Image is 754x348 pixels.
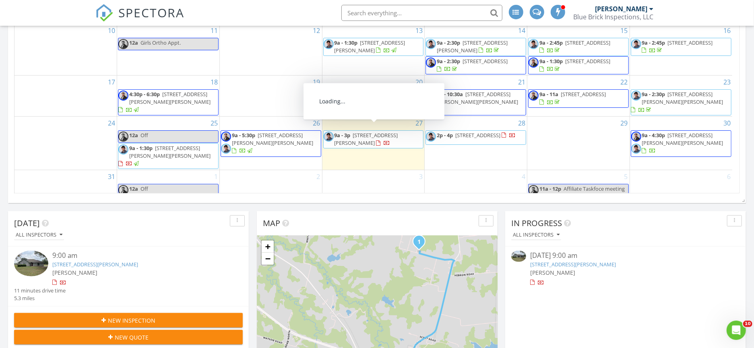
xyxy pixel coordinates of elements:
a: Go to August 14, 2025 [516,24,527,37]
a: 9a - 1:30p [STREET_ADDRESS] [539,58,610,72]
span: [PERSON_NAME] [52,269,97,276]
a: [STREET_ADDRESS][PERSON_NAME] [530,261,616,268]
img: danielbaca1.jpg [118,144,128,154]
a: Go to August 18, 2025 [209,76,219,89]
td: Go to September 4, 2025 [425,170,527,210]
span: 9a - 11a [539,91,558,98]
a: Go to August 30, 2025 [722,117,732,130]
span: 4:30p - 6:30p [129,91,160,98]
a: Go to September 3, 2025 [417,170,424,183]
a: 9a - 10:30a [STREET_ADDRESS][PERSON_NAME][PERSON_NAME] [426,89,526,115]
span: [STREET_ADDRESS] [463,58,508,65]
a: Go to September 1, 2025 [213,170,219,183]
td: Go to August 17, 2025 [14,76,117,117]
div: 11 minutes drive time [14,287,66,294]
span: 9a - 4:30p [642,132,665,139]
a: 9a - 1:30p [STREET_ADDRESS] [528,56,629,74]
td: Go to August 13, 2025 [322,24,425,76]
span: 9a - 1:30p [539,58,563,65]
td: Go to August 29, 2025 [527,116,630,170]
a: 9a - 1:30p [STREET_ADDRESS][PERSON_NAME] [335,39,405,54]
a: Zoom out [262,253,274,265]
a: 9a - 2:30p [STREET_ADDRESS] [437,58,508,72]
a: 9a - 5:30p [STREET_ADDRESS][PERSON_NAME][PERSON_NAME] [221,130,321,157]
button: All Inspectors [511,230,561,241]
span: 12a [129,39,138,46]
i: 1 [417,239,421,245]
a: Go to August 16, 2025 [722,24,732,37]
img: danielbaca1.jpg [426,39,436,49]
td: Go to August 31, 2025 [14,170,117,210]
a: 9a - 1:30p [STREET_ADDRESS][PERSON_NAME][PERSON_NAME] [118,144,211,167]
img: simonvoight1.jpg [118,132,128,142]
a: Go to August 10, 2025 [106,24,117,37]
a: [STREET_ADDRESS][PERSON_NAME] [52,261,138,268]
a: Go to August 28, 2025 [516,117,527,130]
td: Go to August 12, 2025 [219,24,322,76]
td: Go to August 27, 2025 [322,116,425,170]
a: Go to September 2, 2025 [315,170,322,183]
a: 9a - 2:45p [STREET_ADDRESS] [631,38,731,56]
img: danielbaca1.jpg [324,39,334,49]
img: danielbaca1.jpg [221,144,231,154]
img: simonvoight1.jpg [118,185,128,195]
a: 9a - 10:30a [STREET_ADDRESS][PERSON_NAME][PERSON_NAME] [426,91,518,113]
span: Affiliate Taskfoce meeting Roundtable [539,185,625,200]
a: 9a - 2:30p [STREET_ADDRESS][PERSON_NAME][PERSON_NAME] [631,89,731,115]
span: 9a - 2:30p [642,91,665,98]
span: 9a - 2:30p [437,39,460,46]
a: Go to August 23, 2025 [722,76,732,89]
span: [STREET_ADDRESS][PERSON_NAME][PERSON_NAME] [129,91,211,105]
span: 12a [129,185,138,192]
td: Go to August 28, 2025 [425,116,527,170]
td: Go to August 11, 2025 [117,24,220,76]
span: [STREET_ADDRESS][PERSON_NAME][PERSON_NAME] [437,91,518,105]
span: 11a - 12p [539,185,561,192]
td: Go to August 20, 2025 [322,76,425,117]
a: 9a - 2:30p [STREET_ADDRESS][PERSON_NAME] [437,39,508,54]
span: [STREET_ADDRESS][PERSON_NAME][PERSON_NAME] [642,91,723,105]
span: [STREET_ADDRESS] [455,132,500,139]
td: Go to August 30, 2025 [630,116,732,170]
span: [STREET_ADDRESS][PERSON_NAME] [437,39,508,54]
span: 10 [743,321,752,327]
td: Go to August 10, 2025 [14,24,117,76]
td: Go to August 23, 2025 [630,76,732,117]
a: 9a - 3p [STREET_ADDRESS][PERSON_NAME] [335,132,398,146]
a: [DATE] 9:00 am [STREET_ADDRESS][PERSON_NAME] [PERSON_NAME] [511,251,740,286]
a: Go to August 24, 2025 [106,117,117,130]
a: 9a - 2:30p [STREET_ADDRESS] [426,56,526,74]
a: 9a - 4:30p [STREET_ADDRESS][PERSON_NAME][PERSON_NAME] [631,130,731,157]
a: Go to September 4, 2025 [520,170,527,183]
span: [STREET_ADDRESS][PERSON_NAME][PERSON_NAME] [129,144,211,159]
a: Go to August 26, 2025 [312,117,322,130]
img: simonvoight1.jpg [426,91,436,101]
a: 9a - 2:45p [STREET_ADDRESS] [528,38,629,56]
img: simonvoight1.jpg [529,185,539,195]
a: 9:00 am [STREET_ADDRESS][PERSON_NAME] [PERSON_NAME] 11 minutes drive time 5.3 miles [14,251,243,302]
img: simonvoight1.jpg [118,91,128,101]
span: Off [140,132,148,139]
a: Go to August 15, 2025 [619,24,630,37]
td: Go to September 5, 2025 [527,170,630,210]
img: simonvoight1.jpg [529,91,539,101]
a: Go to August 29, 2025 [619,117,630,130]
a: 9a - 2:45p [STREET_ADDRESS] [642,39,713,54]
a: Go to August 25, 2025 [209,117,219,130]
div: [DATE] 9:00 am [530,251,721,261]
a: Go to August 21, 2025 [516,76,527,89]
td: Go to August 15, 2025 [527,24,630,76]
button: New Inspection [14,313,243,327]
a: Go to August 12, 2025 [312,24,322,37]
div: 5733 Dugan Chapel Rd, Bells, TX 75414 [419,241,424,246]
td: Go to September 2, 2025 [219,170,322,210]
a: 9a - 2:30p [STREET_ADDRESS][PERSON_NAME] [426,38,526,56]
img: danielbaca1.jpg [324,91,334,101]
a: Go to August 20, 2025 [414,76,424,89]
a: Go to August 27, 2025 [414,117,424,130]
span: New Quote [115,333,149,342]
td: Go to September 6, 2025 [630,170,732,210]
span: [STREET_ADDRESS][PERSON_NAME] [335,39,405,54]
td: Go to August 22, 2025 [527,76,630,117]
img: simonvoight1.jpg [631,132,641,142]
